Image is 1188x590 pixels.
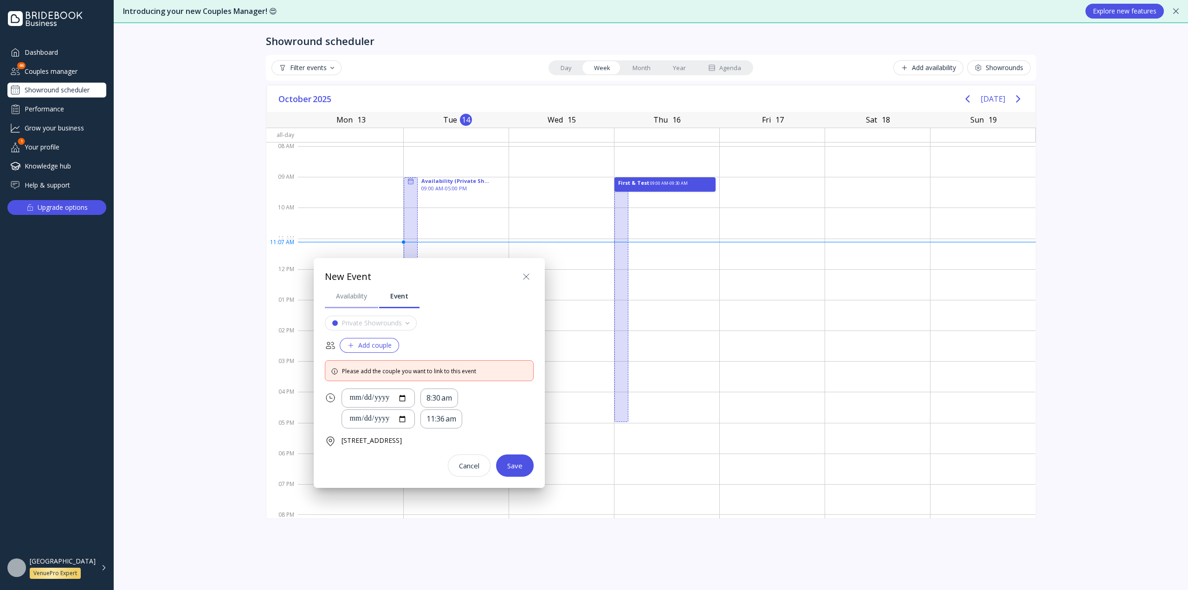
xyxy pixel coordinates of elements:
button: Save [496,454,534,477]
div: Cancel [459,462,479,469]
div: New Event [325,270,371,284]
div: Add couple [347,342,392,349]
a: Availability [325,284,378,308]
button: Private Showrounds [325,316,417,331]
div: Event [390,292,408,301]
div: Please add the couple you want to link to this event [331,367,528,375]
div: Availability [336,292,367,301]
div: 11:36 am [426,414,456,424]
div: [STREET_ADDRESS] [342,436,402,445]
button: Cancel [448,454,491,477]
div: Private Showrounds [342,319,402,327]
a: Event [379,284,420,308]
button: Add couple [340,338,399,353]
div: Save [507,462,523,469]
div: 8:30 am [426,393,452,403]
